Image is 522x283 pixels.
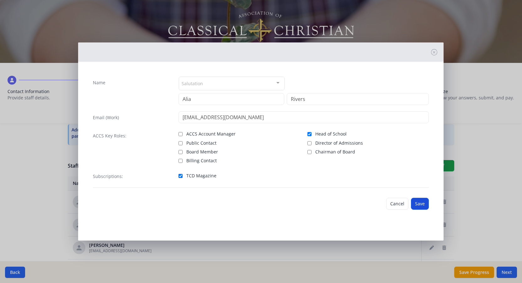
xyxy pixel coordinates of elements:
span: Head of School [315,131,347,137]
button: Save [411,198,429,210]
button: Cancel [386,198,408,210]
input: contact@site.com [178,111,429,123]
span: Board Member [186,149,218,155]
input: ACCS Account Manager [178,132,183,136]
span: Director of Admissions [315,140,363,146]
input: Public Contact [178,141,183,145]
span: Chairman of Board [315,149,355,155]
span: Salutation [182,80,203,87]
input: Board Member [178,150,183,154]
input: First Name [178,93,284,105]
input: Head of School [307,132,312,136]
span: TCD Magazine [186,173,216,179]
label: Name [93,80,105,86]
label: Email (Work) [93,114,119,121]
span: Billing Contact [186,158,217,164]
span: ACCS Account Manager [186,131,236,137]
label: ACCS Key Roles: [93,133,126,139]
input: Last Name [287,93,429,105]
span: Public Contact [186,140,216,146]
input: TCD Magazine [178,174,183,178]
label: Subscriptions: [93,173,123,180]
input: Billing Contact [178,159,183,163]
input: Chairman of Board [307,150,312,154]
input: Director of Admissions [307,141,312,145]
